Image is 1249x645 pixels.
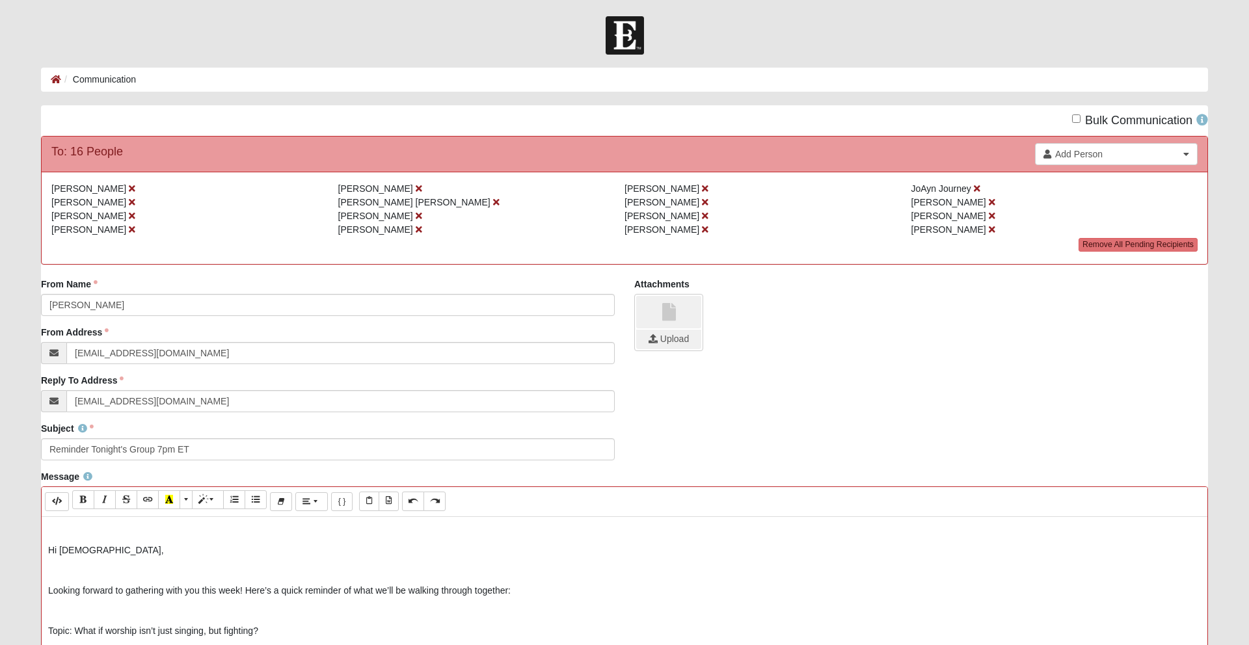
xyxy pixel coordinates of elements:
button: Italic (⌘+I) [94,490,116,509]
p: Hi [DEMOGRAPHIC_DATA], [48,544,1201,557]
button: Bold (⌘+B) [72,490,94,509]
button: Link (⌘+K) [137,490,159,509]
span: [PERSON_NAME] [51,211,126,221]
p: Looking forward to gathering with you this week! Here’s a quick reminder of what we’ll be walking... [48,584,1201,598]
span: Add Person [1055,148,1179,161]
span: [PERSON_NAME] [911,211,986,221]
span: [PERSON_NAME] [624,224,699,235]
span: [PERSON_NAME] [624,197,699,207]
button: Ordered list (⌘+⇧+NUM8) [223,490,245,509]
span: [PERSON_NAME] [624,211,699,221]
button: Remove Font Style (⌘+\) [270,492,292,511]
label: From Address [41,326,109,339]
button: Style [192,490,224,509]
button: Paste Text [359,492,379,510]
a: Remove All Pending Recipients [1079,238,1198,252]
span: [PERSON_NAME] [911,224,986,235]
li: Communication [61,73,136,86]
span: [PERSON_NAME] [624,183,699,194]
button: Undo (⌘+Z) [402,492,424,510]
label: Reply To Address [41,374,124,387]
p: Topic: What if worship isn’t just singing, but fighting? [48,624,1201,638]
span: Bulk Communication [1085,114,1192,127]
div: To: 16 People [51,143,123,161]
label: Attachments [634,278,690,291]
button: Recent Color [158,490,180,509]
label: From Name [41,278,98,291]
button: Merge Field [331,492,353,511]
span: [PERSON_NAME] [911,197,986,207]
input: Bulk Communication [1072,114,1081,123]
img: Church of Eleven22 Logo [606,16,644,55]
label: Message [41,470,92,483]
span: JoAyn Journey [911,183,971,194]
span: [PERSON_NAME] [51,197,126,207]
span: [PERSON_NAME] [338,183,413,194]
button: Paste from Word [379,492,399,510]
a: Add Person Clear selection [1035,143,1198,165]
span: [PERSON_NAME] [338,211,413,221]
label: Subject [41,422,94,435]
button: Code Editor [45,492,69,511]
span: [PERSON_NAME] [338,224,413,235]
button: Unordered list (⌘+⇧+NUM7) [245,490,267,509]
button: Redo (⌘+⇧+Z) [423,492,446,510]
button: Strikethrough (⌘+⇧+S) [115,490,137,509]
span: [PERSON_NAME] [51,224,126,235]
span: [PERSON_NAME] [51,183,126,194]
span: [PERSON_NAME] [PERSON_NAME] [338,197,490,207]
button: More Color [180,490,193,509]
button: Paragraph [295,492,327,511]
